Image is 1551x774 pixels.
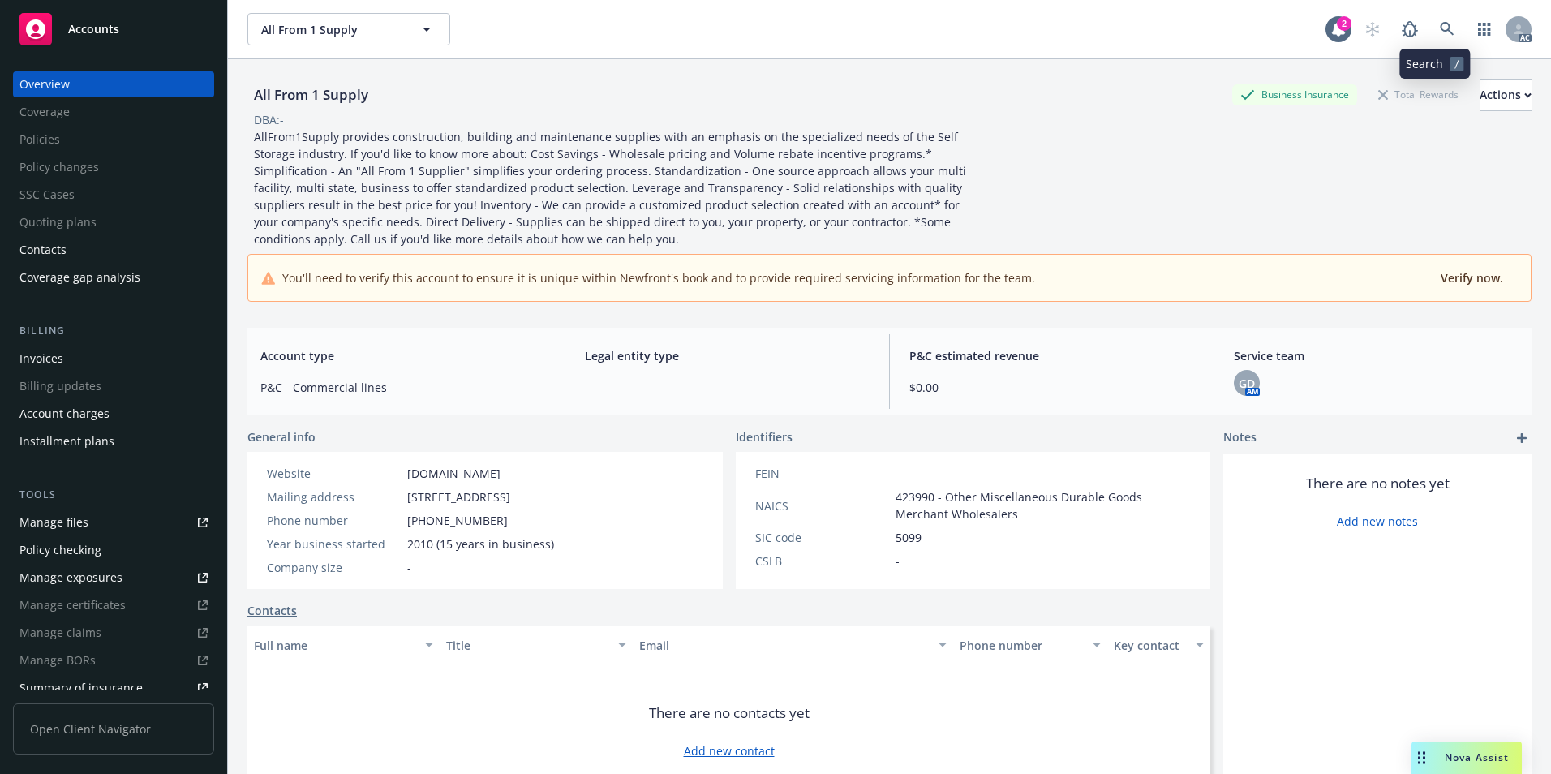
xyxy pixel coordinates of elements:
[254,111,284,128] div: DBA: -
[1480,80,1532,110] div: Actions
[1480,79,1532,111] button: Actions
[909,379,1194,396] span: $0.00
[1411,742,1432,774] div: Drag to move
[261,21,402,38] span: All From 1 Supply
[1232,84,1357,105] div: Business Insurance
[755,529,889,546] div: SIC code
[247,84,375,105] div: All From 1 Supply
[13,401,214,427] a: Account charges
[13,346,214,372] a: Invoices
[19,237,67,263] div: Contacts
[896,553,900,570] span: -
[585,347,870,364] span: Legal entity type
[13,99,214,125] span: Coverage
[755,497,889,514] div: NAICS
[247,602,297,619] a: Contacts
[13,620,214,646] span: Manage claims
[736,428,793,445] span: Identifiers
[755,553,889,570] div: CSLB
[267,465,401,482] div: Website
[684,742,775,759] a: Add new contact
[13,323,214,339] div: Billing
[407,535,554,553] span: 2010 (15 years in business)
[1234,347,1519,364] span: Service team
[13,592,214,618] span: Manage certificates
[953,626,1107,664] button: Phone number
[247,626,440,664] button: Full name
[639,637,930,654] div: Email
[1337,513,1418,530] a: Add new notes
[909,347,1194,364] span: P&C estimated revenue
[755,465,889,482] div: FEIN
[19,264,140,290] div: Coverage gap analysis
[19,510,88,535] div: Manage files
[1239,375,1255,392] span: GD
[633,626,954,664] button: Email
[267,559,401,576] div: Company size
[407,512,508,529] span: [PHONE_NUMBER]
[585,379,870,396] span: -
[13,6,214,52] a: Accounts
[13,182,214,208] span: SSC Cases
[254,637,415,654] div: Full name
[267,488,401,505] div: Mailing address
[1411,742,1522,774] button: Nova Assist
[13,565,214,591] a: Manage exposures
[1468,13,1501,45] a: Switch app
[13,264,214,290] a: Coverage gap analysis
[13,373,214,399] span: Billing updates
[407,559,411,576] span: -
[896,529,922,546] span: 5099
[1439,268,1505,288] button: Verify now.
[247,13,450,45] button: All From 1 Supply
[19,565,122,591] div: Manage exposures
[19,71,70,97] div: Overview
[68,23,119,36] span: Accounts
[13,675,214,701] a: Summary of insurance
[1370,84,1467,105] div: Total Rewards
[1223,428,1257,448] span: Notes
[19,675,143,701] div: Summary of insurance
[1394,13,1426,45] a: Report a Bug
[267,535,401,553] div: Year business started
[13,237,214,263] a: Contacts
[13,487,214,503] div: Tools
[13,154,214,180] span: Policy changes
[1107,626,1210,664] button: Key contact
[247,428,316,445] span: General info
[19,401,110,427] div: Account charges
[267,512,401,529] div: Phone number
[282,269,1035,286] span: You'll need to verify this account to ensure it is unique within Newfront's book and to provide r...
[440,626,632,664] button: Title
[19,428,114,454] div: Installment plans
[19,346,63,372] div: Invoices
[13,71,214,97] a: Overview
[407,488,510,505] span: [STREET_ADDRESS]
[13,703,214,755] span: Open Client Navigator
[1306,474,1450,493] span: There are no notes yet
[13,428,214,454] a: Installment plans
[1441,270,1503,286] span: Verify now.
[13,537,214,563] a: Policy checking
[1445,750,1509,764] span: Nova Assist
[1356,13,1389,45] a: Start snowing
[260,347,545,364] span: Account type
[1512,428,1532,448] a: add
[260,379,545,396] span: P&C - Commercial lines
[13,127,214,153] span: Policies
[896,488,1192,522] span: 423990 - Other Miscellaneous Durable Goods Merchant Wholesalers
[960,637,1083,654] div: Phone number
[1431,13,1463,45] a: Search
[13,647,214,673] span: Manage BORs
[13,510,214,535] a: Manage files
[13,209,214,235] span: Quoting plans
[407,466,501,481] a: [DOMAIN_NAME]
[19,537,101,563] div: Policy checking
[446,637,608,654] div: Title
[649,703,810,723] span: There are no contacts yet
[896,465,900,482] span: -
[1114,637,1186,654] div: Key contact
[254,129,969,247] span: AllFrom1Supply provides construction, building and maintenance supplies with an emphasis on the s...
[1337,16,1351,31] div: 2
